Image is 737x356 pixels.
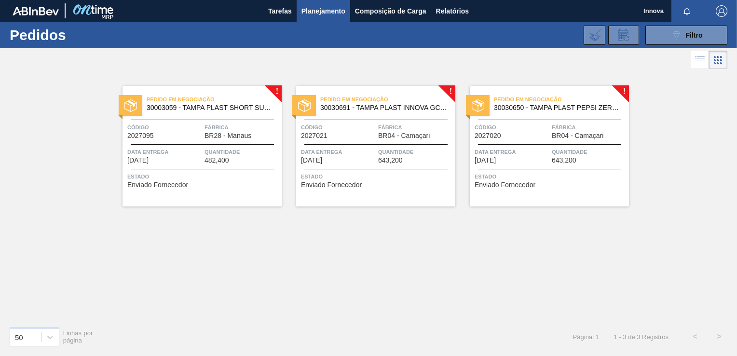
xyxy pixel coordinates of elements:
img: estado [124,99,137,112]
span: Data entrega [301,147,376,157]
span: BR28 - Manaus [205,132,251,139]
button: > [707,325,731,349]
span: 2027021 [301,132,328,139]
span: Pedido em Negociação [147,95,282,104]
span: Quantidade [378,147,453,157]
span: Quantidade [205,147,279,157]
span: 643,200 [378,157,403,164]
span: Fábrica [205,123,279,132]
span: Data entrega [127,147,202,157]
span: BR04 - Camaçari [378,132,430,139]
span: 30030650 - TAMPA PLAST PEPSI ZERO NIV24 [494,104,621,111]
button: Notificações [671,4,702,18]
span: BR04 - Camaçari [552,132,603,139]
span: Enviado Fornecedor [475,181,535,189]
a: !estadoPedido em Negociação30030650 - TAMPA PLAST PEPSI ZERO NIV24Código2027020FábricaBR04 - Cama... [455,86,629,206]
span: Página: 1 [573,333,600,341]
span: 30030691 - TAMPA PLAST INNOVA GCA ZERO NIV24 [320,104,448,111]
span: Quantidade [552,147,627,157]
span: Relatórios [436,5,469,17]
span: 30003059 - TAMPA PLAST SHORT SUKITA S/ LINER [147,104,274,111]
div: Visão em Lista [691,51,709,69]
span: Composição de Carga [355,5,426,17]
button: < [683,325,707,349]
div: 50 [15,333,23,341]
div: Importar Negociações dos Pedidos [584,26,605,45]
span: Status [301,172,453,181]
span: Fábrica [378,123,453,132]
a: !estadoPedido em Negociação30030691 - TAMPA PLAST INNOVA GCA ZERO NIV24Código2027021FábricaBR04 -... [282,86,455,206]
span: Linhas por página [63,329,93,344]
h1: Pedidos [10,29,148,41]
span: Filtro [686,31,703,39]
span: Data entrega [475,147,549,157]
span: Código [475,123,549,132]
span: 482,400 [205,157,229,164]
span: 11/10/2025 [475,157,496,164]
img: Logout [716,5,727,17]
img: estado [472,99,484,112]
span: Pedido em Negociação [494,95,629,104]
span: 11/10/2025 [301,157,322,164]
span: 1 - 3 de 3 Registros [614,333,669,341]
span: Fábrica [552,123,627,132]
div: Solicitação de Revisão de Pedidos [608,26,639,45]
span: 12/09/2025 [127,157,149,164]
span: Enviado Fornecedor [301,181,362,189]
img: TNhmsLtSVTkK8tSr43FrP2fwEKptu5GPRR3wAAAABJRU5ErkJggg== [13,7,59,15]
img: estado [298,99,311,112]
span: Tarefas [268,5,292,17]
span: Status [475,172,627,181]
span: 643,200 [552,157,576,164]
a: !estadoPedido em Negociação30003059 - TAMPA PLAST SHORT SUKITA S/ LINERCódigo2027095FábricaBR28 -... [108,86,282,206]
span: Planejamento [301,5,345,17]
span: Enviado Fornecedor [127,181,188,189]
span: 2027020 [475,132,501,139]
span: Código [301,123,376,132]
span: 2027095 [127,132,154,139]
span: Código [127,123,202,132]
button: Filtro [645,26,727,45]
span: Status [127,172,279,181]
span: Pedido em Negociação [320,95,455,104]
div: Visão em Cards [709,51,727,69]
